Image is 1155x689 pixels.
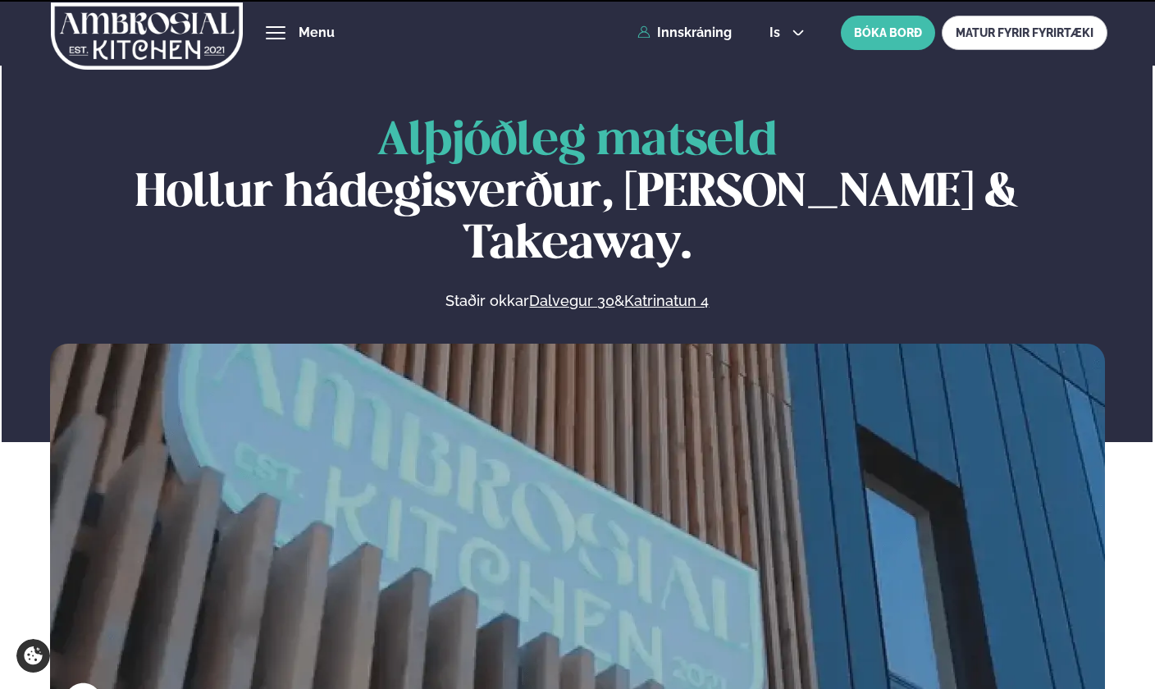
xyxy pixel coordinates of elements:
span: Alþjóðleg matseld [377,120,777,164]
h1: Hollur hádegisverður, [PERSON_NAME] & Takeaway. [50,116,1106,271]
img: logo [51,2,243,70]
a: Katrinatun 4 [624,291,709,311]
a: Dalvegur 30 [529,291,614,311]
button: BÓKA BORÐ [841,16,935,50]
button: is [756,26,818,39]
a: Cookie settings [16,639,50,673]
span: is [769,26,785,39]
p: Staðir okkar & [267,291,888,311]
a: Innskráning [637,25,732,40]
button: hamburger [266,23,285,43]
a: MATUR FYRIR FYRIRTÆKI [942,16,1107,50]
